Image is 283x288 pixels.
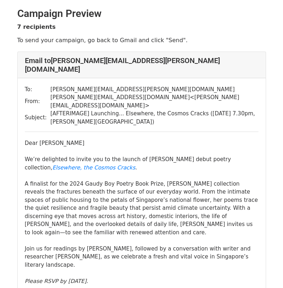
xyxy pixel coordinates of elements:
i: Please RSVP by [DATE]. [25,278,88,284]
div: We’re delighted to invite you to the launch of [PERSON_NAME] debut poetry collection, . A finalis... [25,155,258,236]
div: Dear [PERSON_NAME] [25,139,258,147]
h4: Email to [PERSON_NAME][EMAIL_ADDRESS][PERSON_NAME][DOMAIN_NAME] [25,56,258,74]
a: Elsewhere, the Cosmos Cracks [52,164,135,171]
div: Join us for readings by [PERSON_NAME], followed by a conversation with writer and researcher [PER... [25,245,258,269]
td: [PERSON_NAME][EMAIL_ADDRESS][DOMAIN_NAME] < [PERSON_NAME][EMAIL_ADDRESS][DOMAIN_NAME] > [50,93,258,110]
td: To: [25,85,50,94]
td: From: [25,93,50,110]
td: Subject: [25,110,50,126]
strong: 7 recipients [17,23,56,30]
td: [PERSON_NAME][EMAIL_ADDRESS][PERSON_NAME][DOMAIN_NAME] [50,85,258,94]
p: To send your campaign, go back to Gmail and click "Send". [17,36,266,44]
td: [AFTERIMAGE] Launching... Elsewhere, the Cosmos Cracks ([DATE] 7.30pm, [PERSON_NAME][GEOGRAPHIC_D... [50,110,258,126]
h2: Campaign Preview [17,8,266,20]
